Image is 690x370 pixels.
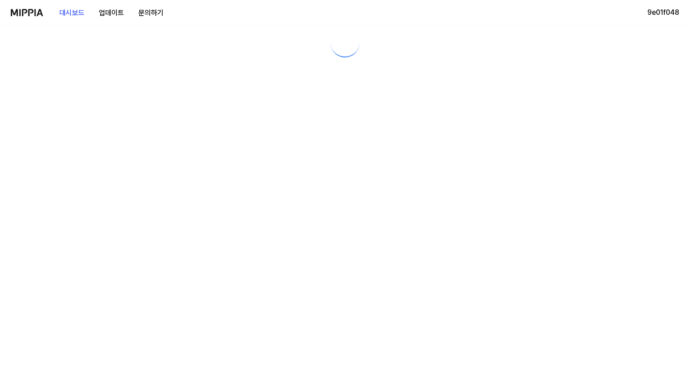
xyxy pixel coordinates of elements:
[11,9,43,16] img: logo
[647,7,679,18] button: 9e01f048
[131,4,171,22] button: 문의하기
[92,0,131,25] a: 업데이트
[52,4,92,22] button: 대시보드
[92,4,131,22] button: 업데이트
